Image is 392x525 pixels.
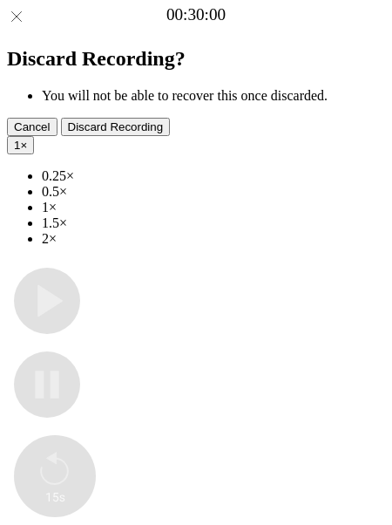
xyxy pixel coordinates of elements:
[7,136,34,154] button: 1×
[7,118,57,136] button: Cancel
[42,168,385,184] li: 0.25×
[42,88,385,104] li: You will not be able to recover this once discarded.
[61,118,171,136] button: Discard Recording
[7,47,385,71] h2: Discard Recording?
[42,231,385,247] li: 2×
[42,215,385,231] li: 1.5×
[166,5,226,24] a: 00:30:00
[14,139,20,152] span: 1
[42,200,385,215] li: 1×
[42,184,385,200] li: 0.5×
